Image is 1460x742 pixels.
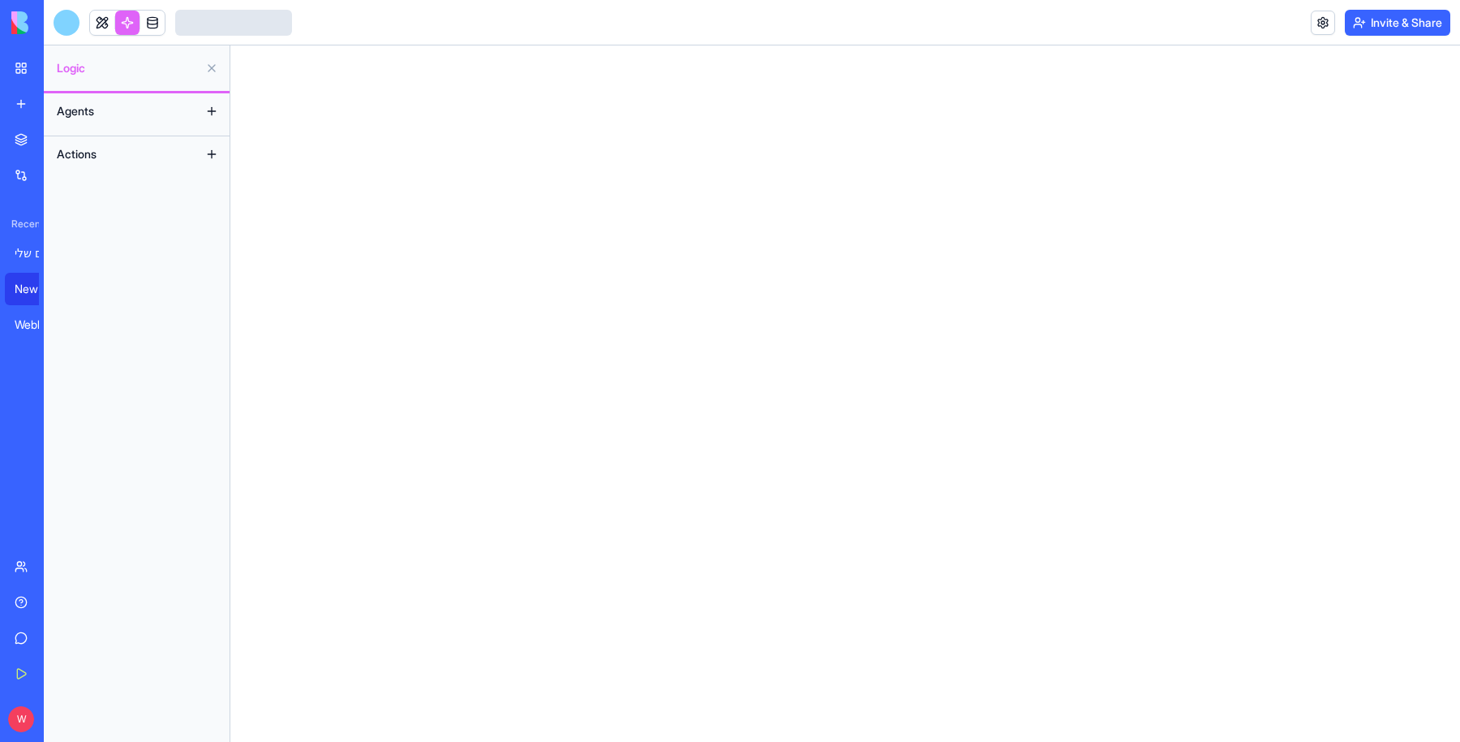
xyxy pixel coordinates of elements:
a: New App [5,273,70,305]
button: Actions [49,141,199,167]
a: מארגן הדברים שלי [5,237,70,270]
div: New App [15,281,60,297]
span: Agents [57,103,94,119]
span: Recent [5,218,39,231]
span: W [8,706,34,732]
button: Agents [49,98,199,124]
a: Webhook Contact Notifier [5,308,70,341]
div: Webhook Contact Notifier [15,317,60,333]
span: Logic [57,60,199,76]
button: Invite & Share [1345,10,1450,36]
span: Actions [57,146,97,162]
div: מארגן הדברים שלי [15,245,60,261]
img: logo [11,11,112,34]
